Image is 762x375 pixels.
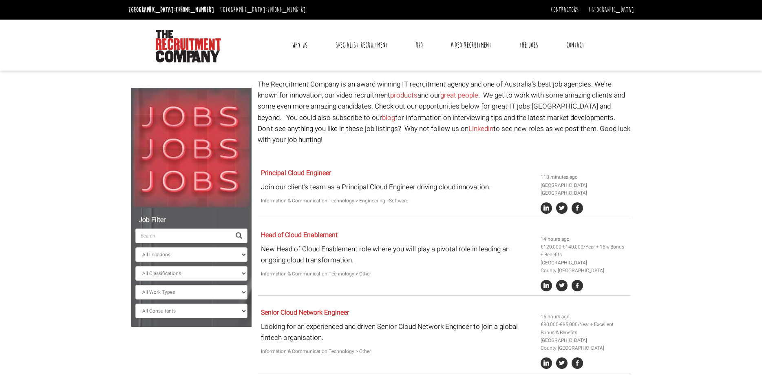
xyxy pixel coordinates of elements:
[541,313,628,321] li: 15 hours ago
[541,173,628,181] li: 118 minutes ago
[261,230,338,240] a: Head of Cloud Enablement
[513,35,544,55] a: The Jobs
[258,79,631,145] p: The Recruitment Company is an award winning IT recruitment agency and one of Australia's best job...
[218,3,308,16] li: [GEOGRAPHIC_DATA]:
[382,113,395,123] a: blog
[261,321,535,343] p: Looking for an experienced and driven Senior Cloud Network Engineer to join a global fintech orga...
[410,35,429,55] a: RPO
[261,197,535,205] p: Information & Communication Technology > Engineering - Software
[390,90,417,100] a: products
[541,182,628,197] li: [GEOGRAPHIC_DATA] [GEOGRAPHIC_DATA]
[541,235,628,243] li: 14 hours ago
[541,243,628,259] li: €120,000-€140,000/Year + 15% Bonus + Benefits
[135,229,231,243] input: Search
[440,90,478,100] a: great people
[541,337,628,352] li: [GEOGRAPHIC_DATA] County [GEOGRAPHIC_DATA]
[541,259,628,275] li: [GEOGRAPHIC_DATA] County [GEOGRAPHIC_DATA]
[560,35,590,55] a: Contact
[286,35,314,55] a: Why Us
[261,308,349,317] a: Senior Cloud Network Engineer
[589,5,634,14] a: [GEOGRAPHIC_DATA]
[468,124,493,134] a: Linkedin
[261,182,535,193] p: Join our client’s team as a Principal Cloud Engineer driving cloud innovation.
[156,30,221,62] img: The Recruitment Company
[126,3,216,16] li: [GEOGRAPHIC_DATA]:
[329,35,394,55] a: Specialist Recruitment
[267,5,306,14] a: [PHONE_NUMBER]
[135,217,247,224] h5: Job Filter
[551,5,579,14] a: Contractors
[261,270,535,278] p: Information & Communication Technology > Other
[261,244,535,266] p: New Head of Cloud Enablement role where you will play a pivotal role in leading an ongoing cloud ...
[261,348,535,355] p: Information & Communication Technology > Other
[176,5,214,14] a: [PHONE_NUMBER]
[261,168,331,178] a: Principal Cloud Engineer
[444,35,497,55] a: Video Recruitment
[541,321,628,336] li: €80,000-€85,000/Year + Excellent Bonus & Benefits
[131,88,252,208] img: Jobs, Jobs, Jobs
